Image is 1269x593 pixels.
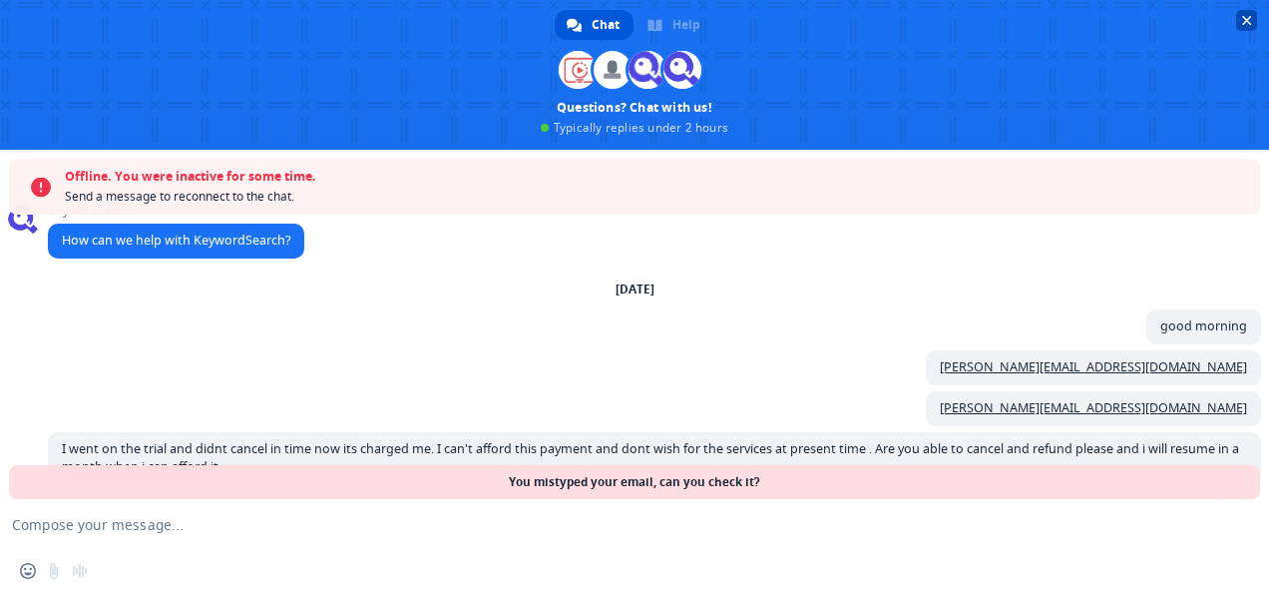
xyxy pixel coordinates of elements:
span: You mistyped your email, can you check it? [509,465,760,499]
textarea: Compose your message... [12,499,1209,549]
div: [DATE] [616,284,654,296]
a: Chat [555,10,634,40]
span: Offline. You were inactive for some time. [65,167,1250,187]
span: good morning [1160,317,1247,334]
span: Chat [592,10,620,40]
a: [PERSON_NAME][EMAIL_ADDRESS][DOMAIN_NAME] [940,358,1247,375]
span: Insert an emoji [20,563,36,579]
span: Close chat [1236,10,1257,31]
span: How can we help with KeywordSearch? [62,232,290,249]
a: [PERSON_NAME][EMAIL_ADDRESS][DOMAIN_NAME] [940,399,1247,416]
span: I went on the trial and didnt cancel in time now its charged me. I can't afford this payment and ... [62,440,1239,475]
span: Send a message to reconnect to the chat. [65,187,1250,207]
